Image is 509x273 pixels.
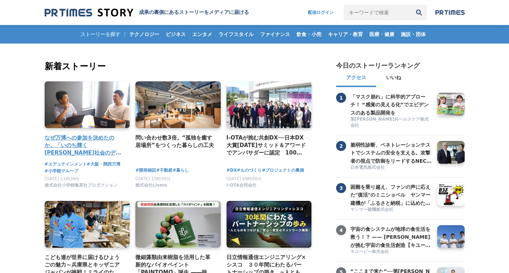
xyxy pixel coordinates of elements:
[226,176,262,181] span: [DATE] 09時00分
[325,25,366,44] a: キャリア・教育
[411,5,427,20] button: 検索
[257,31,293,37] span: ファイナンス
[156,167,173,174] a: #不動産
[126,25,162,44] a: テクノロジー
[350,165,385,171] span: 日本電気株式会社
[216,31,256,37] span: ライフスタイル
[350,93,432,117] h3: 「マスク崩れ」に科学的アプローチ！ “感覚の見える化”でエビデンスのある製品開発を
[135,184,167,189] a: 株式会社Livmo
[325,31,366,37] span: キャリア・教育
[226,134,306,157] a: I-OTAが挑む共創DX──日本DX大賞[DATE]サミット＆アワードでアンバサダーに認定 100社連携で拓く“共感される製造業DX”の新たな地平
[350,249,389,255] span: キユーピー株式会社
[257,25,293,44] a: ファイナンス
[398,25,429,44] a: 施設・団体
[350,225,432,249] h3: 宇宙の食システムが地球の食生活を救う！？ —— [PERSON_NAME]が挑む宇宙の食生活創造【キユーピー ミライ研究員】
[336,183,346,193] span: 3
[350,141,432,165] h3: 脆弱性診断、ペネトレーションテストでシステムの安全を支える。攻撃者の視点で防御をリードするNECの「リスクハンティングチーム」
[45,134,124,157] a: なぜ万博への参加を決めたのか。「いのち輝く[PERSON_NAME]社会のデザイン」の実現に向けて、エデュテインメントの可能性を追求するプロジェクト。
[135,134,215,150] a: 問い合わせ数3倍。“孤独を癒す居場所”をつくった暮らしの工夫
[301,5,341,20] a: 配信ログイン
[350,93,432,116] a: 「マスク崩れ」に科学的アプローチ！ “感覚の見える化”でエビデンスのある製品開発を
[237,167,262,174] a: #ものづくり
[336,225,346,235] span: 4
[226,182,256,188] span: I-OTA合同会社
[336,141,346,151] span: 2
[398,31,429,37] span: 施設・団体
[350,141,432,164] a: 脆弱性診断、ペネトレーションテストでシステムの安全を支える。攻撃者の視点で防御をリードするNECの「リスクハンティングチーム」
[45,182,118,188] span: 株式会社小学館集英社プロダクション
[350,207,393,213] span: ヤンマー建機株式会社
[350,183,432,206] a: 困難を乗り越え、ファンの声に応えた"復活"のミニショベル ヤンマー建機が「ふるさと納税」に込めた、ものづくりへの誇りと地域への想い
[45,8,249,17] a: 成果の裏側にあるストーリーをメディアに届ける 成果の裏側にあるストーリーをメディアに届ける
[189,25,215,44] a: エンタメ
[216,25,256,44] a: ライフスタイル
[173,167,189,174] a: #暮らし
[45,184,118,189] a: 株式会社小学館集英社プロダクション
[350,165,432,171] a: 日本電気株式会社
[87,161,120,168] a: #大阪・関西万博
[126,31,162,37] span: テクノロジー
[350,207,432,213] a: ヤンマー建機株式会社
[45,176,80,181] span: [DATE] 11時38分
[45,8,133,17] img: 成果の裏側にあるストーリーをメディアに届ける
[376,70,411,87] button: いいね
[366,31,397,37] span: 医療・健康
[45,60,313,73] h2: 新着ストーリー
[163,31,189,37] span: ビジネス
[344,5,411,20] input: キーワードで検索
[135,176,171,181] span: [DATE] 10時30分
[350,116,432,129] a: 第[PERSON_NAME]共ヘルスケア株式会社
[135,182,167,188] span: 株式会社Livmo
[350,249,432,256] a: キユーピー株式会社
[226,167,237,174] a: #DX
[45,168,78,175] a: #小学館グループ
[45,161,87,168] a: #エデュテインメント
[294,25,324,44] a: 飲食・小売
[163,25,189,44] a: ビジネス
[336,70,376,87] button: アクセス
[435,10,465,15] img: prtimes
[366,25,397,44] a: 医療・健康
[336,93,346,103] span: 1
[135,167,156,174] a: #開発秘話
[139,9,249,16] h1: 成果の裏側にあるストーリーをメディアに届ける
[189,31,215,37] span: エンタメ
[262,167,304,174] a: #プロジェクトの裏側
[336,61,420,70] h2: 今日のストーリーランキング
[294,31,324,37] span: 飲食・小売
[226,184,256,189] a: I-OTA合同会社
[350,183,432,207] h3: 困難を乗り越え、ファンの声に応えた"復活"のミニショベル ヤンマー建機が「ふるさと納税」に込めた、ものづくりへの誇りと地域への想い
[350,225,432,248] a: 宇宙の食システムが地球の食生活を救う！？ —— [PERSON_NAME]が挑む宇宙の食生活創造【キユーピー ミライ研究員】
